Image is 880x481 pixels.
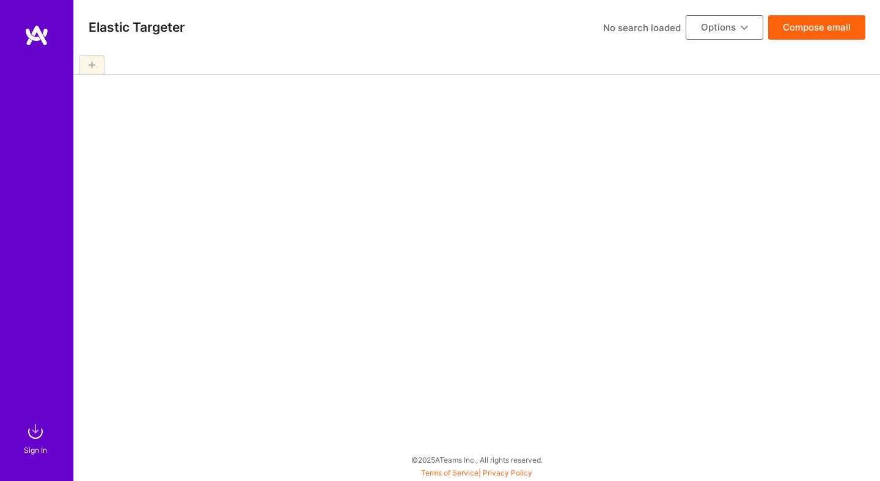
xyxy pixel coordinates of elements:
button: Compose email [768,15,865,40]
img: logo [24,24,49,46]
button: Options [686,15,763,40]
a: sign inSign In [26,419,48,457]
a: Privacy Policy [483,468,532,477]
h3: Elastic Targeter [89,20,185,35]
img: sign in [23,419,48,444]
a: Terms of Service [421,468,479,477]
i: icon ArrowDownBlack [741,24,748,32]
span: | [421,468,532,477]
div: © 2025 ATeams Inc., All rights reserved. [73,444,880,475]
div: Sign In [24,444,47,457]
div: No search loaded [603,21,681,34]
i: icon Plus [89,62,95,68]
